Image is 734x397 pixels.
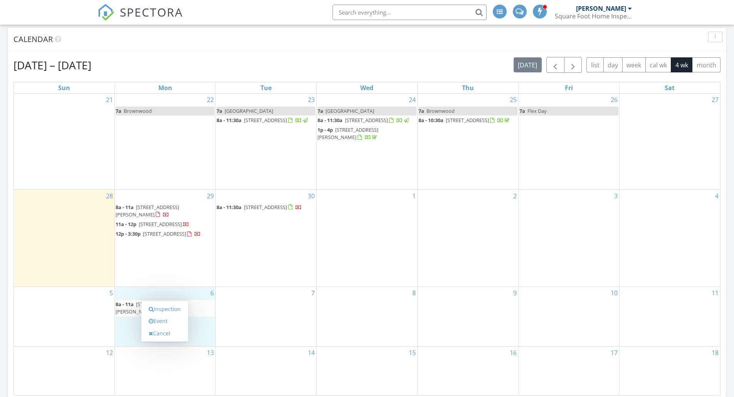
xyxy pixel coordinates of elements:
[460,82,475,93] a: Thursday
[216,286,317,346] td: Go to October 7, 2025
[317,94,418,189] td: Go to September 24, 2025
[104,347,114,359] a: Go to October 12, 2025
[359,82,375,93] a: Wednesday
[116,203,215,219] a: 8a - 11a [STREET_ADDRESS][PERSON_NAME]
[116,221,136,228] span: 11a - 12p
[576,5,626,12] div: [PERSON_NAME]
[518,346,619,395] td: Go to October 17, 2025
[317,126,378,141] span: [STREET_ADDRESS][PERSON_NAME]
[116,301,134,308] span: 8a - 11a
[116,229,215,239] a: 12p - 3:30p [STREET_ADDRESS]
[116,107,121,114] span: 7a
[116,300,215,317] a: 8a - 11a [STREET_ADDRESS][PERSON_NAME] Confirm
[116,301,179,315] a: 8a - 11a [STREET_ADDRESS][PERSON_NAME]
[244,117,287,124] span: [STREET_ADDRESS]
[317,116,417,125] a: 8a - 11:30a [STREET_ADDRESS]
[13,34,53,44] span: Calendar
[217,203,316,212] a: 8a - 11:30a [STREET_ADDRESS]
[116,221,189,228] a: 11a - 12p [STREET_ADDRESS]
[586,57,604,72] button: list
[710,94,720,106] a: Go to September 27, 2025
[317,346,418,395] td: Go to October 15, 2025
[143,230,186,237] span: [STREET_ADDRESS]
[217,117,309,124] a: 8a - 11:30a [STREET_ADDRESS]
[217,204,242,211] span: 8a - 11:30a
[418,117,511,124] a: 8a - 10:30a [STREET_ADDRESS]
[555,12,632,20] div: Square Foot Home Inspections, PLLC
[417,94,518,189] td: Go to September 25, 2025
[120,4,183,20] span: SPECTORA
[217,204,302,211] a: 8a - 11:30a [STREET_ADDRESS]
[306,190,316,202] a: Go to September 30, 2025
[407,94,417,106] a: Go to September 24, 2025
[622,57,646,72] button: week
[14,189,115,286] td: Go to September 28, 2025
[115,189,216,286] td: Go to September 29, 2025
[710,287,720,299] a: Go to October 11, 2025
[411,190,417,202] a: Go to October 1, 2025
[645,57,672,72] button: cal wk
[508,94,518,106] a: Go to September 25, 2025
[710,347,720,359] a: Go to October 18, 2025
[317,126,378,141] a: 1p - 4p [STREET_ADDRESS][PERSON_NAME]
[116,220,215,229] a: 11a - 12p [STREET_ADDRESS]
[317,117,410,124] a: 8a - 11:30a [STREET_ADDRESS]
[317,286,418,346] td: Go to October 8, 2025
[306,94,316,106] a: Go to September 23, 2025
[546,57,564,73] button: Previous
[225,107,273,114] span: [GEOGRAPHIC_DATA]
[692,57,721,72] button: month
[116,230,141,237] span: 12p - 3:30p
[609,347,619,359] a: Go to October 17, 2025
[619,94,720,189] td: Go to September 27, 2025
[527,107,546,114] span: Flex Day
[115,346,216,395] td: Go to October 13, 2025
[317,117,343,124] span: 8a - 11:30a
[345,117,388,124] span: [STREET_ADDRESS]
[306,347,316,359] a: Go to October 14, 2025
[564,57,582,73] button: Next
[116,230,201,237] a: 12p - 3:30p [STREET_ADDRESS]
[205,347,215,359] a: Go to October 13, 2025
[104,94,114,106] a: Go to September 21, 2025
[115,286,216,346] td: Go to October 6, 2025
[116,204,179,218] span: [STREET_ADDRESS][PERSON_NAME]
[333,5,487,20] input: Search everything...
[671,57,692,72] button: 4 wk
[217,116,316,125] a: 8a - 11:30a [STREET_ADDRESS]
[418,117,443,124] span: 8a - 10:30a
[259,82,273,93] a: Tuesday
[115,94,216,189] td: Go to September 22, 2025
[563,82,574,93] a: Friday
[14,286,115,346] td: Go to October 5, 2025
[139,221,182,228] span: [STREET_ADDRESS]
[446,117,489,124] span: [STREET_ADDRESS]
[157,82,174,93] a: Monday
[217,117,242,124] span: 8a - 11:30a
[317,126,333,133] span: 1p - 4p
[518,94,619,189] td: Go to September 26, 2025
[512,190,518,202] a: Go to October 2, 2025
[663,82,676,93] a: Saturday
[145,315,185,327] a: Event
[145,327,185,340] a: Cancel
[619,346,720,395] td: Go to October 18, 2025
[317,126,417,142] a: 1p - 4p [STREET_ADDRESS][PERSON_NAME]
[116,301,179,315] span: [STREET_ADDRESS][PERSON_NAME]
[407,347,417,359] a: Go to October 15, 2025
[145,303,185,315] a: Inspection
[508,347,518,359] a: Go to October 16, 2025
[244,204,287,211] span: [STREET_ADDRESS]
[104,190,114,202] a: Go to September 28, 2025
[216,189,317,286] td: Go to September 30, 2025
[14,346,115,395] td: Go to October 12, 2025
[14,94,115,189] td: Go to September 21, 2025
[417,189,518,286] td: Go to October 2, 2025
[427,107,455,114] span: Brownwood
[97,4,114,21] img: The Best Home Inspection Software - Spectora
[411,287,417,299] a: Go to October 8, 2025
[609,94,619,106] a: Go to September 26, 2025
[116,204,179,218] a: 8a - 11a [STREET_ADDRESS][PERSON_NAME]
[317,107,323,114] span: 7a
[518,189,619,286] td: Go to October 3, 2025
